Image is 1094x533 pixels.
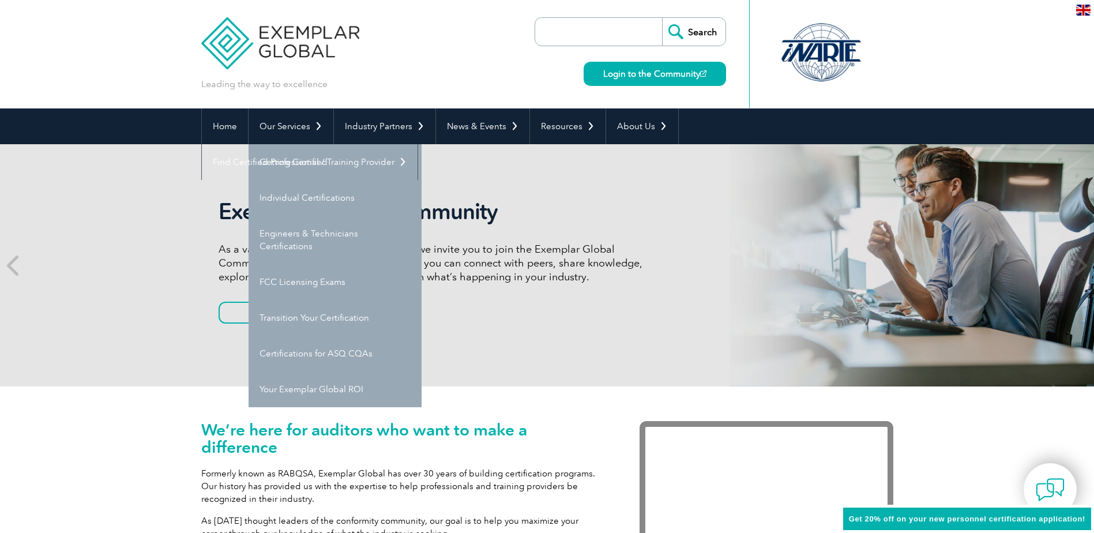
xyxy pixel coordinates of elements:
a: Resources [530,108,606,144]
img: open_square.png [700,70,706,77]
a: Transition Your Certification [249,300,422,336]
a: News & Events [436,108,529,144]
p: Leading the way to excellence [201,78,328,91]
p: Formerly known as RABQSA, Exemplar Global has over 30 years of building certification programs. O... [201,467,605,505]
a: Our Services [249,108,333,144]
a: Industry Partners [334,108,435,144]
a: About Us [606,108,678,144]
a: Your Exemplar Global ROI [249,371,422,407]
a: FCC Licensing Exams [249,264,422,300]
a: Login to the Community [584,62,726,86]
img: contact-chat.png [1036,475,1065,504]
h2: Exemplar Global Community [219,198,651,225]
a: Engineers & Technicians Certifications [249,216,422,264]
a: Find Certified Professional / Training Provider [202,144,418,180]
input: Search [662,18,725,46]
span: Get 20% off on your new personnel certification application! [849,515,1085,523]
img: en [1076,5,1091,16]
p: As a valued member of Exemplar Global, we invite you to join the Exemplar Global Community—a fun,... [219,242,651,284]
a: Join Now [219,302,328,324]
a: Home [202,108,248,144]
a: Certifications for ASQ CQAs [249,336,422,371]
a: Individual Certifications [249,180,422,216]
h1: We’re here for auditors who want to make a difference [201,421,605,456]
